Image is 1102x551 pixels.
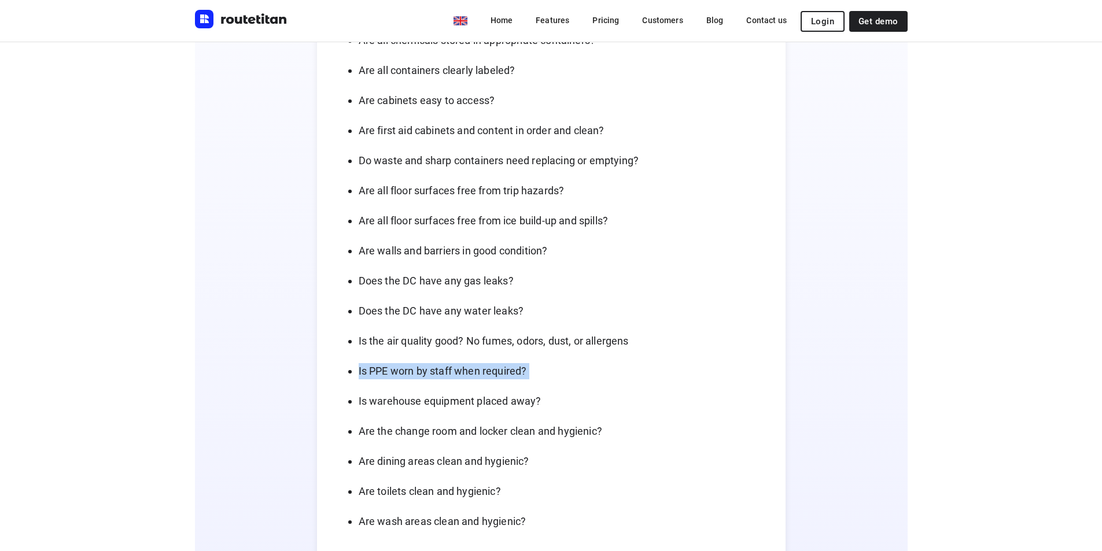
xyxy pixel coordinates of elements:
[359,513,767,530] p: Are wash areas clean and hygienic?
[359,153,767,169] p: Do waste and sharp containers need replacing or emptying?
[359,123,767,139] p: Are first aid cabinets and content in order and clean?
[195,10,288,28] img: Routetitan logo
[633,10,692,31] a: Customers
[359,423,767,439] p: Are the change room and locker clean and hygienic?
[811,17,834,26] span: Login
[359,393,767,409] p: Is warehouse equipment placed away?
[526,10,578,31] a: Features
[195,10,288,31] a: Routetitan
[359,303,767,319] p: Does the DC have any water leaks?
[737,10,796,31] a: Contact us
[481,10,522,31] a: Home
[858,17,898,26] span: Get demo
[359,453,767,469] p: Are dining areas clean and hygienic?
[359,93,767,109] p: Are cabinets easy to access?
[849,11,907,32] a: Get demo
[359,483,767,500] p: Are toilets clean and hygienic?
[359,243,767,259] p: Are walls and barriers in good condition?
[359,62,767,79] p: Are all containers clearly labeled?
[359,183,767,199] p: Are all floor surfaces free from trip hazards?
[359,213,767,229] p: Are all floor surfaces free from ice build-up and spills?
[359,333,767,349] p: Is the air quality good? No fumes, odors, dust, or allergens
[359,363,767,379] p: Is PPE worn by staff when required?
[697,10,733,31] a: Blog
[359,273,767,289] p: Does the DC have any gas leaks?
[801,11,845,32] button: Login
[583,10,628,31] a: Pricing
